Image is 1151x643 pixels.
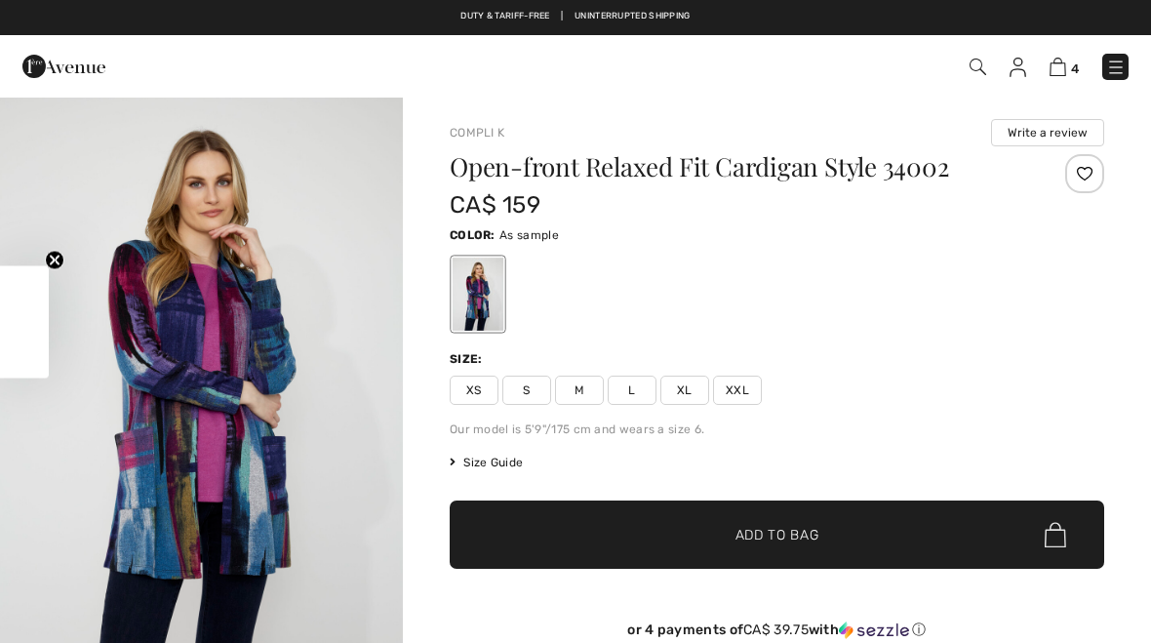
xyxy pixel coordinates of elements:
[453,258,503,331] div: As sample
[1050,58,1066,76] img: Shopping Bag
[22,56,105,74] a: 1ère Avenue
[1106,58,1126,77] img: Menu
[450,376,498,405] span: XS
[735,525,819,545] span: Add to Bag
[713,376,762,405] span: XXL
[450,126,504,140] a: Compli K
[1050,55,1079,78] a: 4
[450,622,1104,639] div: or 4 payments of with
[502,376,551,405] span: S
[970,59,986,75] img: Search
[743,622,809,638] span: CA$ 39.75
[450,421,1104,438] div: Our model is 5'9"/175 cm and wears a size 6.
[1071,61,1079,76] span: 4
[608,376,656,405] span: L
[450,228,496,242] span: Color:
[450,454,523,471] span: Size Guide
[660,376,709,405] span: XL
[1010,58,1026,77] img: My Info
[45,250,64,269] button: Close teaser
[450,191,540,219] span: CA$ 159
[555,376,604,405] span: M
[499,228,559,242] span: As sample
[991,119,1104,146] button: Write a review
[22,47,105,86] img: 1ère Avenue
[450,501,1104,569] button: Add to Bag
[839,622,909,639] img: Sezzle
[450,350,487,368] div: Size:
[450,154,995,180] h1: Open-front Relaxed Fit Cardigan Style 34002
